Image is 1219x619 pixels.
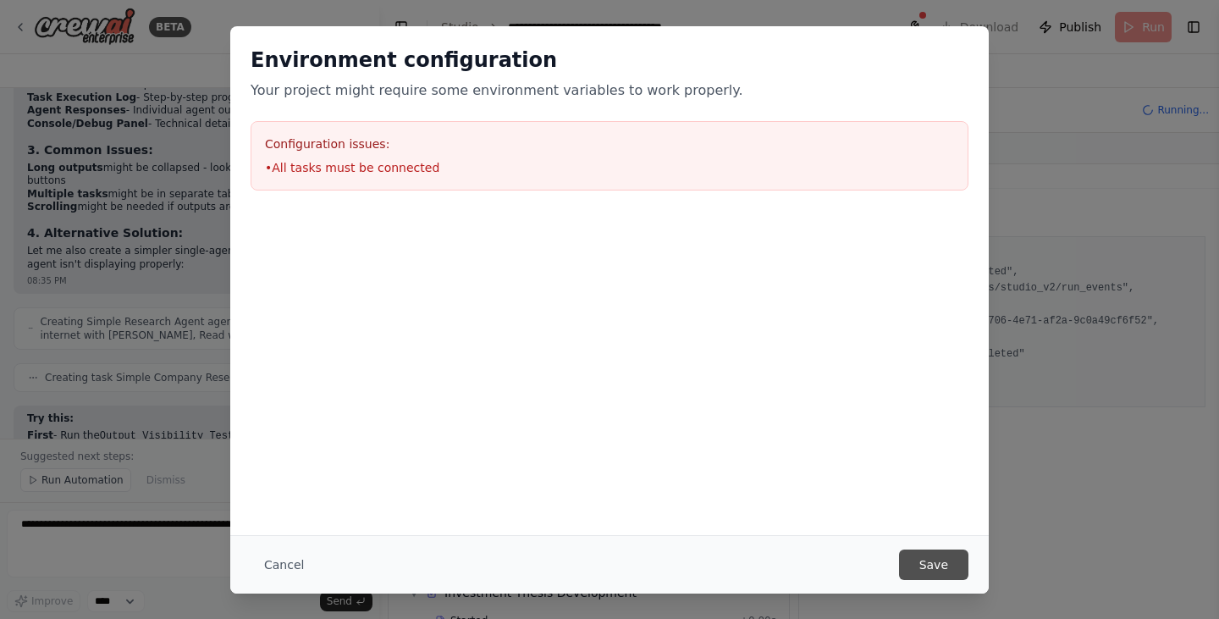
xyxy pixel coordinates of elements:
p: Your project might require some environment variables to work properly. [251,80,968,101]
h2: Environment configuration [251,47,968,74]
button: Save [899,550,968,580]
button: Cancel [251,550,317,580]
h3: Configuration issues: [265,135,954,152]
li: • All tasks must be connected [265,159,954,176]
